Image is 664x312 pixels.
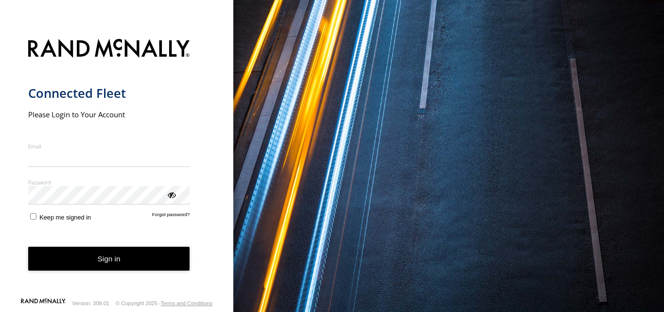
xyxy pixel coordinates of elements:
[28,179,190,186] label: Password
[28,33,206,297] form: main
[116,300,212,306] div: © Copyright 2025 -
[28,247,190,271] button: Sign in
[72,300,109,306] div: Version: 308.01
[152,212,190,221] a: Forgot password?
[30,213,36,220] input: Keep me signed in
[28,85,190,101] h1: Connected Fleet
[161,300,212,306] a: Terms and Conditions
[28,110,190,119] h2: Please Login to Your Account
[28,143,190,150] label: Email
[28,37,190,62] img: Rand McNally
[166,189,176,199] div: ViewPassword
[21,298,66,308] a: Visit our Website
[39,214,91,221] span: Keep me signed in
